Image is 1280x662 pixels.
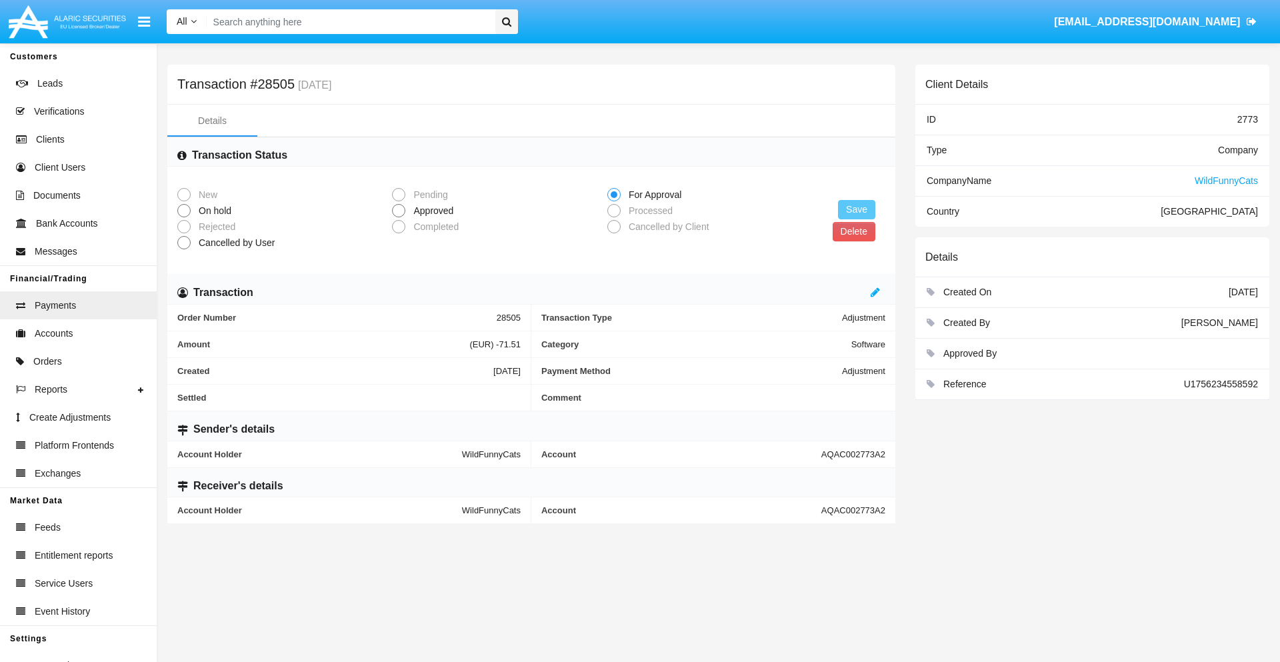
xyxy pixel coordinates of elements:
[33,189,81,203] span: Documents
[405,188,451,202] span: Pending
[1181,317,1258,328] span: [PERSON_NAME]
[33,355,62,369] span: Orders
[177,449,462,459] span: Account Holder
[198,114,227,128] div: Details
[541,393,885,403] span: Comment
[35,439,114,453] span: Platform Frontends
[1237,114,1258,125] span: 2773
[35,245,77,259] span: Messages
[1161,206,1258,217] span: [GEOGRAPHIC_DATA]
[927,206,959,217] span: Country
[177,505,462,515] span: Account Holder
[35,467,81,481] span: Exchanges
[1229,287,1258,297] span: [DATE]
[462,449,521,459] span: WildFunnyCats
[37,77,63,91] span: Leads
[842,313,885,323] span: Adjustment
[462,505,521,515] span: WildFunnyCats
[621,220,713,234] span: Cancelled by Client
[191,188,221,202] span: New
[405,220,462,234] span: Completed
[1184,379,1258,389] span: U1756234558592
[541,313,842,323] span: Transaction Type
[191,204,235,218] span: On hold
[177,79,331,91] h5: Transaction #28505
[7,2,128,41] img: Logo image
[177,339,469,349] span: Amount
[167,15,207,29] a: All
[925,78,988,91] h6: Client Details
[851,339,885,349] span: Software
[927,114,936,125] span: ID
[34,105,84,119] span: Verifications
[35,383,67,397] span: Reports
[943,348,997,359] span: Approved By
[35,605,90,619] span: Event History
[927,145,947,155] span: Type
[192,148,287,163] h6: Transaction Status
[177,313,497,323] span: Order Number
[177,393,521,403] span: Settled
[621,204,676,218] span: Processed
[621,188,685,202] span: For Approval
[35,577,93,591] span: Service Users
[177,366,493,376] span: Created
[191,236,278,250] span: Cancelled by User
[36,217,98,231] span: Bank Accounts
[35,521,61,535] span: Feeds
[193,285,253,300] h6: Transaction
[1195,175,1258,186] span: WildFunnyCats
[177,16,187,27] span: All
[193,479,283,493] h6: Receiver's details
[35,161,85,175] span: Client Users
[405,204,457,218] span: Approved
[925,251,958,263] h6: Details
[1054,16,1240,27] span: [EMAIL_ADDRESS][DOMAIN_NAME]
[842,366,885,376] span: Adjustment
[943,317,990,328] span: Created By
[493,366,521,376] span: [DATE]
[821,505,885,515] span: AQAC002773A2
[193,422,275,437] h6: Sender's details
[541,366,842,376] span: Payment Method
[833,222,875,241] button: Delete
[207,9,491,34] input: Search
[541,339,851,349] span: Category
[29,411,111,425] span: Create Adjustments
[821,449,885,459] span: AQAC002773A2
[35,299,76,313] span: Payments
[1048,3,1263,41] a: [EMAIL_ADDRESS][DOMAIN_NAME]
[36,133,65,147] span: Clients
[541,449,821,459] span: Account
[35,549,113,563] span: Entitlement reports
[191,220,239,234] span: Rejected
[927,175,991,186] span: Company Name
[838,200,875,219] button: Save
[35,327,73,341] span: Accounts
[943,287,991,297] span: Created On
[295,80,331,91] small: [DATE]
[541,505,821,515] span: Account
[943,379,987,389] span: Reference
[1218,145,1258,155] span: Company
[469,339,521,349] span: (EUR) -71.51
[497,313,521,323] span: 28505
